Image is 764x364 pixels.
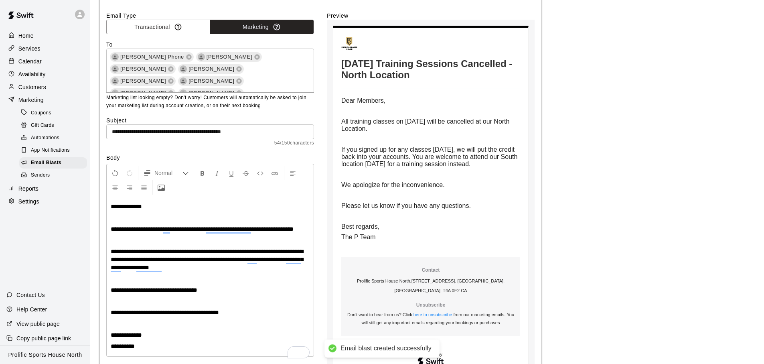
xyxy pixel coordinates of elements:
div: Wendy Phone [111,53,119,61]
a: here to unsubscribe [413,312,452,317]
label: Preview [327,12,535,20]
div: [PERSON_NAME] [110,88,176,98]
span: We apologize for the inconvenience. [341,181,445,188]
span: [PERSON_NAME] [117,77,169,85]
div: Raven Mann [198,53,205,61]
span: Automations [31,134,59,142]
button: Formatting Options [140,166,192,180]
label: Subject [106,116,314,124]
a: Home [6,30,84,42]
span: Senders [31,171,50,179]
p: Availability [18,70,46,78]
a: Services [6,43,84,55]
p: Calendar [18,57,42,65]
div: Aiden Hagen [111,77,119,85]
span: [PERSON_NAME] [117,89,169,97]
div: Charles Robicheau [111,89,119,97]
span: 54 / 150 characters [106,139,314,147]
p: Help Center [16,305,47,313]
a: Coupons [19,107,90,119]
a: Marketing [6,94,84,106]
span: Normal [154,169,182,177]
button: Marketing [210,20,314,35]
a: Gift Cards [19,119,90,132]
button: Format Bold [196,166,209,180]
div: Harjit Sanghera [180,65,187,73]
a: Reports [6,183,84,195]
span: Gift Cards [31,122,54,130]
button: Insert Code [253,166,267,180]
div: [PERSON_NAME] [110,64,176,74]
label: Body [106,154,314,162]
button: Left Align [286,166,300,180]
a: Email Blasts [19,157,90,169]
p: Services [18,45,41,53]
h1: [DATE] Training Sessions Cancelled - North Location [341,58,520,81]
span: Best regards, [341,223,379,230]
a: Calendar [6,55,84,67]
div: Michelle Johnson [111,65,119,73]
div: [PERSON_NAME] Phone [110,52,194,62]
a: Settings [6,195,84,207]
button: Redo [123,166,136,180]
span: [PERSON_NAME] Phone [117,53,187,61]
button: Center Align [108,180,122,195]
a: Senders [19,169,90,182]
span: If you signed up for any classes [DATE], we will put the credit back into your accounts. You are ... [341,146,519,167]
button: Format Strikethrough [239,166,253,180]
div: [PERSON_NAME] [178,88,244,98]
span: [PERSON_NAME] [185,77,237,85]
button: Upload Image [154,180,168,195]
div: Coupons [19,108,87,119]
button: Format Italics [210,166,224,180]
p: Copy public page link [16,334,71,342]
div: Email Blasts [19,157,87,169]
span: Coupons [31,109,51,117]
a: Automations [19,132,90,144]
span: Please let us know if you have any questions. [341,202,471,209]
p: Customers [18,83,46,91]
label: To [106,41,113,49]
p: View public page [16,320,60,328]
p: Reports [18,185,39,193]
div: Ethan Thomson [180,77,187,85]
span: App Notifications [31,146,70,155]
div: To enrich screen reader interactions, please activate Accessibility in Grammarly extension settings [107,197,314,356]
p: Settings [18,197,39,205]
a: Customers [6,81,84,93]
a: App Notifications [19,144,90,157]
div: App Notifications [19,145,87,156]
div: [PERSON_NAME] [178,64,244,74]
div: Automations [19,132,87,144]
div: Wilmar Ababa [180,89,187,97]
p: Marketing [18,96,44,104]
div: Gift Cards [19,120,87,131]
div: Availability [6,68,84,80]
button: Justify Align [137,180,151,195]
p: Contact [345,267,517,274]
p: Marketing list looking empty? Don't worry! Customers will automatically be asked to join your mar... [106,94,314,110]
span: The P Team [341,234,376,240]
p: Contact Us [16,291,45,299]
img: Prolific Sports House North [341,36,357,52]
span: All training classes on [DATE] will be cancelled at our North Location. [341,118,511,132]
span: [PERSON_NAME] [203,53,255,61]
button: Undo [108,166,122,180]
label: Email Type [106,12,314,20]
span: [PERSON_NAME] [185,65,237,73]
div: [PERSON_NAME] [196,52,262,62]
p: Don't want to hear from us? Click from our marketing emails. You will still get any important ema... [345,311,517,327]
div: Email blast created successfully [340,344,432,353]
p: Prolific Sports House North [8,351,82,359]
div: [PERSON_NAME] [110,76,176,86]
button: Transactional [106,20,210,35]
p: Prolific Sports House North . [STREET_ADDRESS]. [GEOGRAPHIC_DATA], [GEOGRAPHIC_DATA]. T4A 0E2 CA [345,276,517,295]
button: Right Align [123,180,136,195]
